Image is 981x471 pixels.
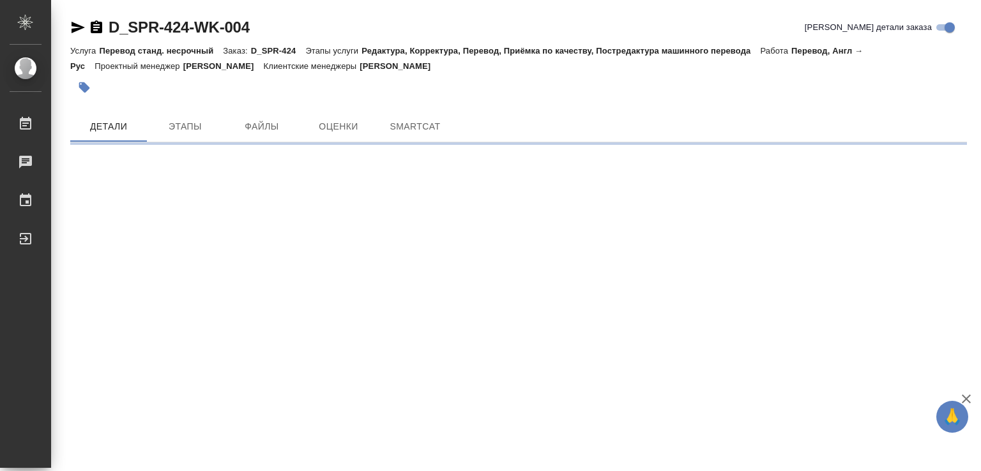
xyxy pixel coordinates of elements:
[223,46,250,56] p: Заказ:
[231,119,293,135] span: Файлы
[264,61,360,71] p: Клиентские менеджеры
[78,119,139,135] span: Детали
[251,46,306,56] p: D_SPR-424
[95,61,183,71] p: Проектный менеджер
[305,46,361,56] p: Этапы услуги
[941,403,963,430] span: 🙏
[360,61,440,71] p: [PERSON_NAME]
[183,61,264,71] p: [PERSON_NAME]
[361,46,760,56] p: Редактура, Корректура, Перевод, Приёмка по качеству, Постредактура машинного перевода
[384,119,446,135] span: SmartCat
[70,20,86,35] button: Скопировать ссылку для ЯМессенджера
[89,20,104,35] button: Скопировать ссылку
[70,73,98,101] button: Добавить тэг
[936,401,968,433] button: 🙏
[70,46,99,56] p: Услуга
[109,19,250,36] a: D_SPR-424-WK-004
[805,21,932,34] span: [PERSON_NAME] детали заказа
[155,119,216,135] span: Этапы
[99,46,223,56] p: Перевод станд. несрочный
[308,119,369,135] span: Оценки
[760,46,791,56] p: Работа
